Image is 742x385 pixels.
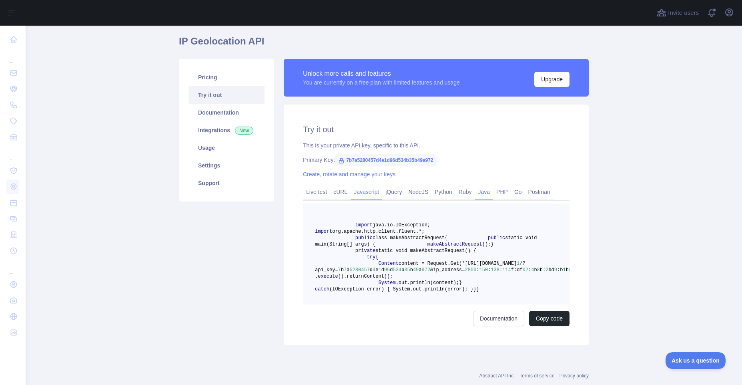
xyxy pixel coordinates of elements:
span: e [375,267,378,273]
span: 2800 [465,267,477,273]
span: 7 [344,267,347,273]
span: 7 [338,267,341,273]
span: a [347,267,349,273]
span: { [445,235,447,241]
span: : [528,267,531,273]
span: b [566,267,569,273]
div: Unlock more calls and features [303,69,460,79]
span: a [419,267,421,273]
span: :b [557,267,563,273]
h2: Try it out [303,124,570,135]
span: content = Request.Get('[URL][DOMAIN_NAME] [399,261,517,266]
span: b: [540,267,545,273]
span: f:df [511,267,523,273]
span: catch [315,286,329,292]
span: class makeAbstractRequest [373,235,445,241]
span: import [315,229,332,234]
a: Go [511,185,525,198]
span: b [410,267,413,273]
span: b [534,267,537,273]
a: Terms of service [519,373,554,379]
span: Content [378,261,398,266]
span: java.io.IOException; [373,222,430,228]
iframe: Toggle Customer Support [666,352,726,369]
a: Privacy policy [560,373,589,379]
div: ... [6,146,19,162]
span: (); [482,242,491,247]
span: 1 [378,267,381,273]
span: Invite users [668,8,699,18]
a: jQuery [382,185,405,198]
a: Java [475,185,493,198]
span: org.apache.http.client.fluent.*; [332,229,424,234]
span: 114 [502,267,511,273]
div: Primary Key: [303,156,570,164]
button: Copy code [529,311,570,326]
span: 1 [517,261,519,266]
a: cURL [330,185,351,198]
span: : [488,267,491,273]
span: 534 [393,267,401,273]
div: ... [6,260,19,276]
a: Live test [303,185,330,198]
span: } [491,242,493,247]
span: 35 [404,267,410,273]
span: 5280457 [349,267,369,273]
span: } [476,286,479,292]
span: 8 [537,267,540,273]
span: 138 [491,267,499,273]
h1: IP Geolocation API [179,35,589,54]
a: Settings [189,157,265,174]
button: Upgrade [534,72,570,87]
a: Create, rotate and manage your keys [303,171,395,177]
span: execute [318,274,338,279]
span: .out.println(content); [396,280,459,286]
a: Python [431,185,455,198]
span: { [375,254,378,260]
div: You are currently on a free plan with limited features and usage [303,79,460,87]
span: &ip_address= [430,267,465,273]
span: 150 [479,267,488,273]
a: Javascript [351,185,382,198]
span: private [355,248,375,254]
a: Postman [525,185,553,198]
span: b [401,267,404,273]
span: try [367,254,376,260]
span: New [235,127,253,135]
span: import [355,222,373,228]
a: Support [189,174,265,192]
span: 9 [554,267,557,273]
a: PHP [493,185,511,198]
a: Pricing [189,69,265,86]
span: d [390,267,393,273]
span: d [370,267,373,273]
span: : [476,267,479,273]
span: public [488,235,505,241]
a: Try it out [189,86,265,104]
a: Ruby [455,185,475,198]
button: Invite users [655,6,700,19]
span: 0 [569,267,572,273]
div: This is your private API key, specific to this API. [303,141,570,149]
span: } [473,286,476,292]
span: bd [548,267,554,273]
a: Integrations New [189,121,265,139]
div: ... [6,48,19,64]
span: : [499,267,502,273]
span: 7b7a5280457d4e1d96d534b35b49a972 [335,154,437,166]
a: Documentation [473,311,524,326]
span: static void makeAbstractRequest() { [375,248,476,254]
span: System [378,280,395,286]
span: 2 [545,267,548,273]
span: } [459,280,462,286]
a: Abstract API Inc. [479,373,515,379]
span: d [381,267,384,273]
span: public [355,235,373,241]
span: 02 [523,267,528,273]
span: . [315,274,318,279]
a: Usage [189,139,265,157]
span: 49 [413,267,419,273]
span: (IOException error) { System.out.println(error); } [329,286,473,292]
span: makeAbstractRequest [427,242,482,247]
span: 96 [384,267,390,273]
